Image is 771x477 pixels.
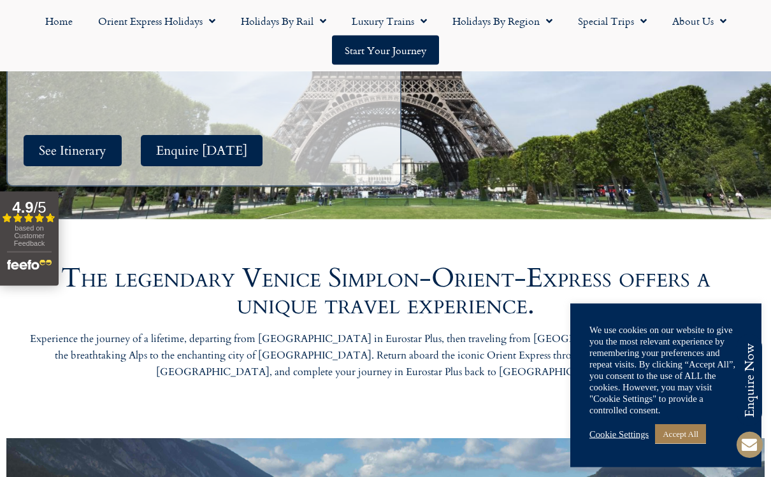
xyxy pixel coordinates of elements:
span: See Itinerary [39,143,106,159]
p: Experience the journey of a lifetime, departing from [GEOGRAPHIC_DATA] in Eurostar Plus, then tra... [22,332,749,381]
a: Cookie Settings [589,429,649,440]
div: We use cookies on our website to give you the most relevant experience by remembering your prefer... [589,324,742,416]
a: Enquire [DATE] [141,136,263,167]
h2: The legendary Venice Simplon-Orient-Express offers a unique travel experience. [22,266,749,319]
a: Start your Journey [332,36,439,65]
a: Accept All [655,424,706,444]
a: About Us [659,6,739,36]
a: Orient Express Holidays [85,6,228,36]
a: Special Trips [565,6,659,36]
nav: Menu [6,6,765,65]
a: Home [32,6,85,36]
a: Luxury Trains [339,6,440,36]
a: See Itinerary [24,136,122,167]
span: Enquire [DATE] [156,143,247,159]
a: Holidays by Region [440,6,565,36]
a: Holidays by Rail [228,6,339,36]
